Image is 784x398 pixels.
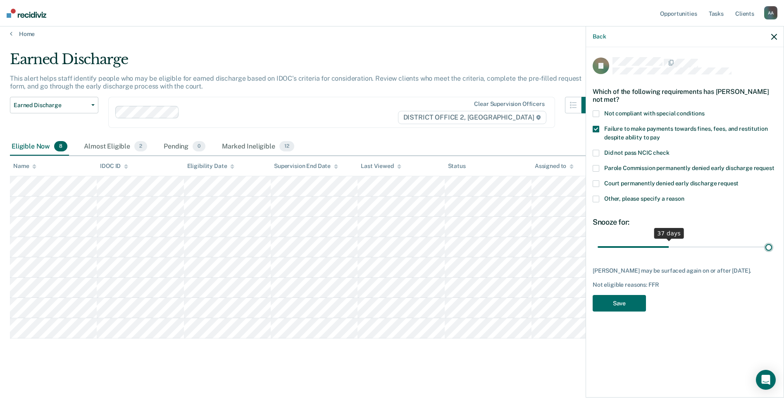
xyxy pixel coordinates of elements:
div: Almost Eligible [82,138,149,156]
div: Eligible Now [10,138,69,156]
div: Marked Ineligible [220,138,295,156]
div: Eligibility Date [187,163,235,170]
p: This alert helps staff identify people who may be eligible for earned discharge based on IDOC’s c... [10,74,581,90]
span: 2 [134,141,147,152]
div: Last Viewed [361,163,401,170]
div: Supervision End Date [274,163,338,170]
span: 0 [193,141,205,152]
div: Name [13,163,36,170]
span: Earned Discharge [14,102,88,109]
span: Court permanently denied early discharge request [604,180,739,187]
span: 12 [279,141,294,152]
div: Not eligible reasons: FFR [593,281,777,288]
div: Assigned to [535,163,574,170]
a: Home [10,30,774,38]
span: DISTRICT OFFICE 2, [GEOGRAPHIC_DATA] [398,111,546,124]
span: 8 [54,141,67,152]
span: Failure to make payments towards fines, fees, and restitution despite ability to pay [604,125,767,141]
div: Which of the following requirements has [PERSON_NAME] not met? [593,81,777,110]
span: Did not pass NCIC check [604,149,670,156]
button: Back [593,33,606,40]
img: Recidiviz [7,9,46,18]
span: Other, please specify a reason [604,195,684,202]
button: Save [593,295,646,312]
div: Status [448,163,466,170]
div: Open Intercom Messenger [756,370,776,390]
div: Snooze for: [593,218,777,227]
span: Not compliant with special conditions [604,110,705,117]
div: Clear supervision officers [474,101,544,108]
div: IDOC ID [100,163,128,170]
div: Earned Discharge [10,51,598,74]
div: A A [764,6,777,19]
div: Pending [162,138,207,156]
span: Parole Commission permanently denied early discharge request [604,165,774,171]
div: 37 days [654,228,684,239]
div: [PERSON_NAME] may be surfaced again on or after [DATE]. [593,267,777,274]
